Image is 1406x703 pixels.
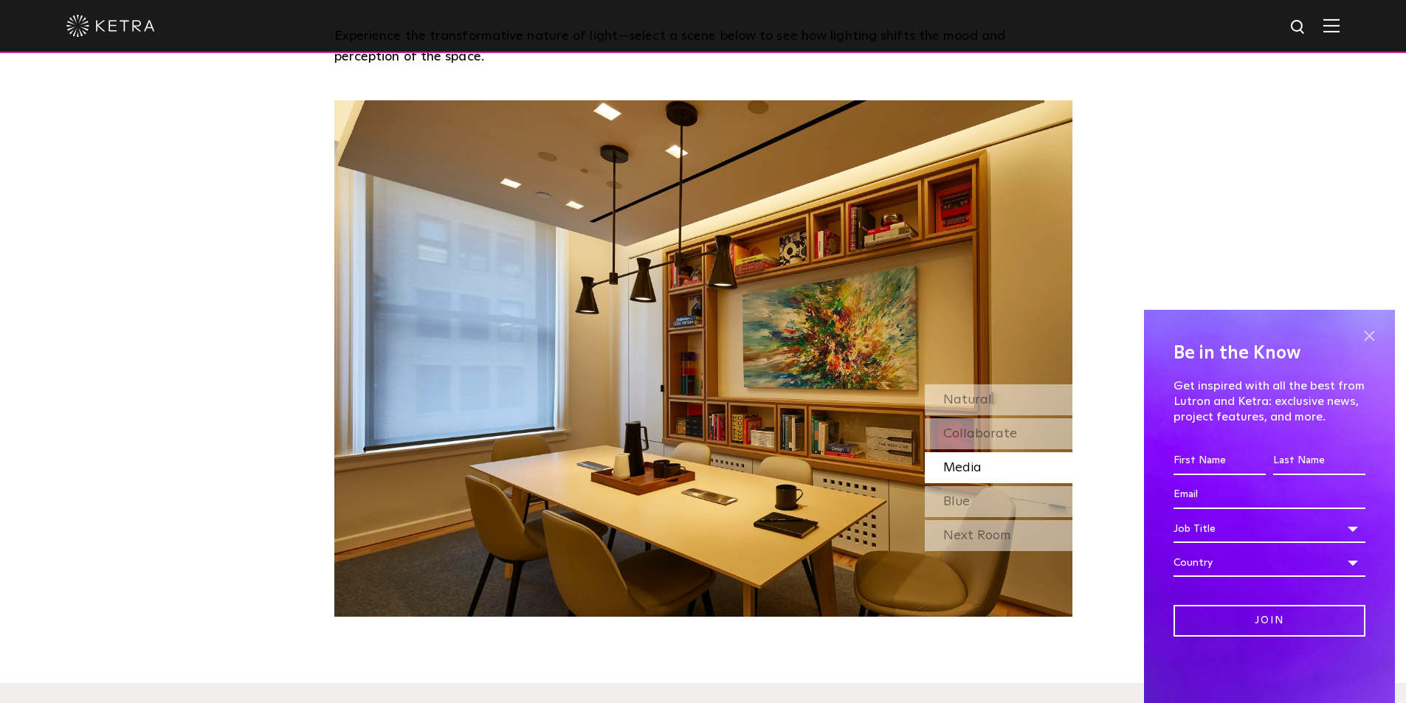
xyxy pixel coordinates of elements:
[943,461,982,474] span: Media
[334,100,1072,617] img: SS-Desktop-CEC-03
[1174,481,1365,509] input: Email
[925,520,1072,551] div: Next Room
[1174,515,1365,543] div: Job Title
[1174,378,1365,424] p: Get inspired with all the best from Lutron and Ketra: exclusive news, project features, and more.
[1174,605,1365,637] input: Join
[943,495,970,508] span: Blue
[943,427,1017,440] span: Collaborate
[1289,18,1308,37] img: search icon
[1323,18,1340,32] img: Hamburger%20Nav.svg
[1174,549,1365,577] div: Country
[1273,447,1365,475] input: Last Name
[1174,339,1365,367] h4: Be in the Know
[943,393,992,406] span: Natural
[1174,447,1266,475] input: First Name
[66,15,155,37] img: ketra-logo-2019-white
